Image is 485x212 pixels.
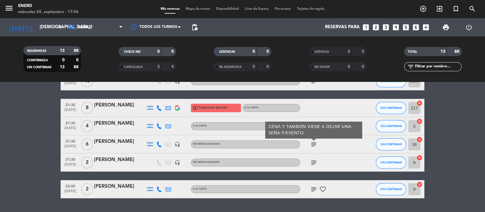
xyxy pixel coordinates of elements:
[457,18,480,36] div: LOG OUT
[94,156,145,164] div: [PERSON_NAME]
[63,156,78,163] span: 21:30
[193,125,207,127] span: A LA CARTA
[78,25,89,29] span: Cena
[414,63,461,70] input: Filtrar por nombre...
[63,182,78,189] span: 22:00
[27,49,46,52] span: RESERVADAS
[94,138,145,146] div: [PERSON_NAME]
[408,50,417,53] span: TOTAL
[81,120,93,132] span: 4
[81,138,93,150] span: 6
[362,65,365,69] strong: 0
[5,4,14,13] i: menu
[376,156,406,169] button: SIN CONFIRMAR
[376,183,406,195] button: SIN CONFIRMAR
[219,50,235,53] span: SENTADAS
[465,24,473,31] i: power_settings_new
[416,181,423,187] i: cancel
[157,49,160,54] strong: 0
[362,49,365,54] strong: 0
[63,189,78,196] span: [DATE]
[124,66,143,69] span: CANCELADA
[272,7,294,11] span: Pre-acceso
[382,23,390,31] i: looks_3
[18,9,79,15] div: miércoles 24. septiembre - 17:56
[469,5,476,12] i: search
[380,124,402,128] span: SIN CONFIRMAR
[5,4,14,15] button: menu
[63,101,78,108] span: 21:30
[416,100,423,106] i: cancel
[60,49,65,53] strong: 13
[392,23,400,31] i: looks_4
[171,65,175,69] strong: 4
[63,144,78,151] span: [DATE]
[27,59,48,62] span: CONFIRMADA
[436,5,443,12] i: exit_to_app
[60,65,65,69] strong: 13
[376,138,406,150] button: SIN CONFIRMAR
[62,58,65,62] strong: 0
[175,160,180,165] i: headset_mic
[380,106,402,109] span: SIN CONFIRMAR
[314,50,329,53] span: SERVIDAS
[376,102,406,114] button: SIN CONFIRMAR
[319,186,326,193] i: favorite_border
[63,119,78,126] span: 21:30
[193,161,220,163] span: Sin menú asignado
[372,23,380,31] i: looks_two
[183,7,213,11] span: Mapa de mesas
[266,65,270,69] strong: 0
[94,119,145,127] div: [PERSON_NAME]
[380,161,402,164] span: SIN CONFIRMAR
[380,143,402,146] span: SIN CONFIRMAR
[402,23,410,31] i: looks_5
[175,142,180,147] i: headset_mic
[442,24,450,31] span: print
[27,66,51,69] span: SIN CONFIRMAR
[348,49,350,54] strong: 0
[63,137,78,144] span: 21:30
[244,106,258,109] span: A LA CARTA
[193,188,207,190] span: A LA CARTA
[412,23,420,31] i: looks_6
[310,159,317,166] i: subject
[310,141,317,148] i: subject
[242,7,272,11] span: Lista de Espera
[440,49,445,54] strong: 13
[422,23,430,31] i: add_box
[63,126,78,133] span: [DATE]
[348,65,350,69] strong: 0
[74,65,80,69] strong: 88
[56,24,64,31] i: arrow_drop_down
[63,108,78,115] span: [DATE]
[314,66,330,69] span: NO SHOW
[407,63,414,70] i: filter_list
[63,163,78,170] span: [DATE]
[294,7,328,11] span: Tarjetas de regalo
[124,50,141,53] span: CHECK INS
[63,81,78,88] span: [DATE]
[81,102,93,114] span: 8
[74,49,80,53] strong: 88
[175,105,180,111] img: google-logo.png
[191,24,198,31] span: pending_actions
[362,23,370,31] i: looks_one
[219,66,242,69] span: RE AGENDADA
[253,49,255,54] strong: 0
[94,101,145,109] div: [PERSON_NAME]
[81,183,93,195] span: 2
[325,25,360,30] span: Reservas para
[81,156,93,169] span: 2
[18,3,79,9] div: Enero
[193,80,220,82] span: Sin menú asignado
[269,124,359,136] div: CENA Y TAMBIEN VIENE A DEJAR UNA SEÑA P/EVENTO
[157,65,160,69] strong: 2
[193,143,220,145] span: Sin menú asignado
[158,7,183,11] span: Mis reservas
[199,105,227,110] span: Esperando garantía
[380,187,402,191] span: SIN CONFIRMAR
[171,49,175,54] strong: 0
[454,49,460,54] strong: 88
[416,118,423,124] i: cancel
